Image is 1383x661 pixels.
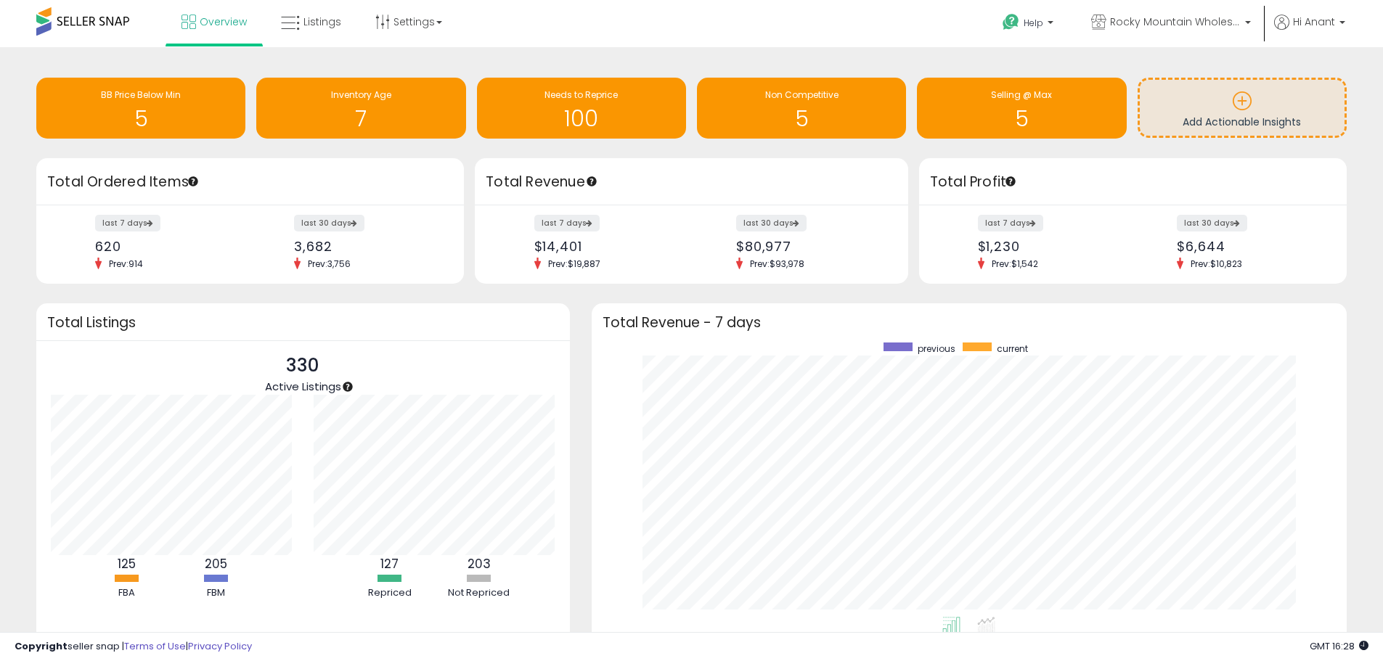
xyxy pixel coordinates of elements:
a: Add Actionable Insights [1140,80,1345,136]
div: $80,977 [736,239,883,254]
b: 127 [380,555,399,572]
a: Terms of Use [124,639,186,653]
div: FBA [83,586,171,600]
div: Tooltip anchor [585,175,598,188]
div: 620 [95,239,240,254]
span: Listings [303,15,341,29]
h1: 5 [44,107,238,131]
span: Add Actionable Insights [1183,115,1301,129]
h1: 5 [924,107,1119,131]
div: 3,682 [294,239,438,254]
b: 203 [468,555,491,572]
span: Hi Anant [1293,15,1335,29]
a: Needs to Reprice 100 [477,78,686,139]
span: BB Price Below Min [101,89,181,101]
span: current [997,342,1028,355]
h3: Total Listings [47,317,559,328]
b: 205 [205,555,227,572]
h3: Total Profit [930,172,1336,192]
label: last 30 days [736,215,807,231]
label: last 7 days [978,215,1043,231]
span: Non Competitive [765,89,839,101]
span: Prev: $93,978 [743,258,812,270]
div: $14,401 [534,239,681,254]
b: 125 [118,555,136,572]
div: Repriced [346,586,433,600]
span: Active Listings [265,379,341,394]
div: $6,644 [1177,239,1321,254]
a: Non Competitive 5 [697,78,906,139]
a: BB Price Below Min 5 [36,78,245,139]
h1: 7 [264,107,458,131]
span: Inventory Age [331,89,391,101]
div: Tooltip anchor [341,380,354,393]
span: Help [1024,17,1043,29]
h3: Total Ordered Items [47,172,453,192]
span: Selling @ Max [991,89,1052,101]
span: Prev: 3,756 [301,258,358,270]
a: Privacy Policy [188,639,252,653]
span: Rocky Mountain Wholesale [1110,15,1241,29]
span: Needs to Reprice [544,89,618,101]
span: 2025-08-11 16:28 GMT [1310,639,1368,653]
label: last 7 days [95,215,160,231]
span: Overview [200,15,247,29]
a: Hi Anant [1274,15,1345,47]
span: Prev: $19,887 [541,258,608,270]
h1: 100 [484,107,679,131]
i: Get Help [1002,13,1020,31]
div: seller snap | | [15,640,252,654]
div: Tooltip anchor [187,175,200,188]
div: Tooltip anchor [1004,175,1017,188]
span: Prev: 914 [102,258,150,270]
div: Not Repriced [436,586,523,600]
strong: Copyright [15,639,68,653]
a: Selling @ Max 5 [917,78,1126,139]
span: Prev: $10,823 [1183,258,1249,270]
div: $1,230 [978,239,1122,254]
h3: Total Revenue [486,172,897,192]
div: FBM [173,586,260,600]
label: last 30 days [1177,215,1247,231]
span: Prev: $1,542 [984,258,1045,270]
h1: 5 [704,107,899,131]
h3: Total Revenue - 7 days [603,317,1336,328]
label: last 7 days [534,215,600,231]
label: last 30 days [294,215,364,231]
a: Help [991,2,1068,47]
a: Inventory Age 7 [256,78,465,139]
span: previous [918,342,955,355]
p: 330 [265,352,341,379]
